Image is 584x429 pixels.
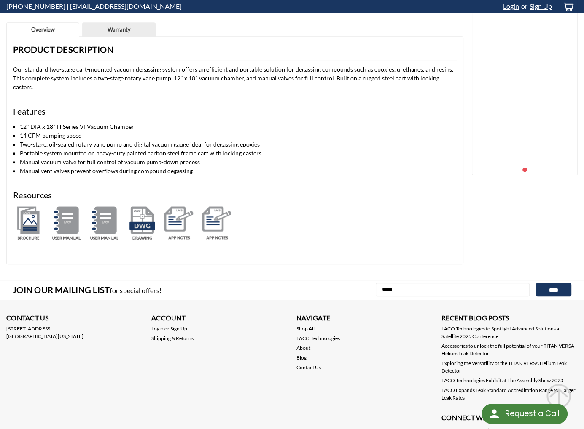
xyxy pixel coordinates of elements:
[296,335,340,342] a: LACO Technologies
[202,218,232,226] a: Application Note 06-14: Vacuum Degassing Epoxy & Silicone
[441,325,578,340] a: LACO Technologies to Spotlight Advanced Solutions at Satellite 2025 Conference
[151,335,194,342] a: Shipping & Returns
[164,206,194,240] img: thumb-appnotes.png
[6,325,143,340] address: [STREET_ADDRESS] [GEOGRAPHIC_DATA][US_STATE]
[164,218,194,226] a: Application Note 06-15: Vacuum Degassing Hydraulic & Other Oils
[296,354,307,362] a: Blog
[151,313,288,325] h3: Account
[296,313,433,325] h3: Navigate
[556,0,578,13] a: cart-preview-dropdown
[13,65,457,91] p: Our standard two-stage cart-mounted vacuum degassing system offers an efficient and portable solu...
[505,404,559,423] div: Request a Call
[13,43,457,60] h3: Product Description
[20,140,457,149] li: Two-stage, oil-sealed rotary vane pump and digital vacuum gauge ideal for degassing epoxies
[13,206,43,240] img: https://cdn11.bigcommerce.com/s-fsqecafu8p/product_images/uploaded_images/brochures-thumbnail.png...
[13,105,457,117] h4: Features
[546,384,571,409] svg: submit
[441,360,578,375] a: Exploring the Versatility of the TITAN VERSA Helium Leak Detector
[89,206,119,240] img: https://cdn11.bigcommerce.com/s-fsqecafu8p/product_images/uploaded_images/user-manual-thumbnails....
[487,407,501,421] img: round button
[296,325,315,333] a: Shop All
[20,131,457,140] li: 14 CFM pumping speed
[13,218,43,226] a: Degassing Systems
[296,364,321,371] a: Contact Us
[83,23,155,37] a: Warranty
[482,404,568,424] div: Request a Call
[20,149,457,157] li: Portable system mounted on heavy-duty painted carbon steel frame cart with locking casters
[522,168,527,172] button: 1 of 1
[6,313,143,325] h3: Contact Us
[127,218,157,226] a: 12" X 18" Cart Degassing System (Two Stage / 14 CFM) Drawing
[110,286,161,294] span: for special offers!
[20,157,457,166] li: Manual vacuum valve for full control of vacuum pump-down process
[13,280,166,300] h3: Join Our Mailing List
[51,218,81,226] a: Vacuum Degassing Chambers Manual
[441,313,578,325] h3: Recent Blog Posts
[159,325,175,333] span: or
[13,189,457,201] h4: Resources
[20,166,457,175] li: Manual vent valves prevent overflows during compound degassing
[441,377,563,384] a: LACO Technologies Exhibit at The Assembly Show 2023
[546,384,571,409] div: Scroll Back to Top
[202,206,232,240] img: thumb-appnotes.png
[6,22,79,37] a: Overview
[441,386,578,402] a: LACO Expands Leak Standard Accreditation Range for Larger Leak Rates
[51,206,81,240] img: https://cdn11.bigcommerce.com/s-fsqecafu8p/product_images/uploaded_images/user-manual-thumbnails....
[89,218,119,226] a: W2V Series Rotary Vane Vacuum Pump Manual
[519,2,527,10] span: or
[170,325,187,333] a: Sign Up
[20,122,457,131] li: 12" DIA x 18" H Series VI Vacuum Chamber
[441,342,578,357] a: Accessories to unlock the full potential of your TITAN VERSA Helium Leak Detector
[151,325,164,333] a: Login
[441,413,578,425] h3: Connect with Us
[296,344,310,352] a: About
[127,206,157,240] img: UN-100V Dry Piston Pump Drawing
